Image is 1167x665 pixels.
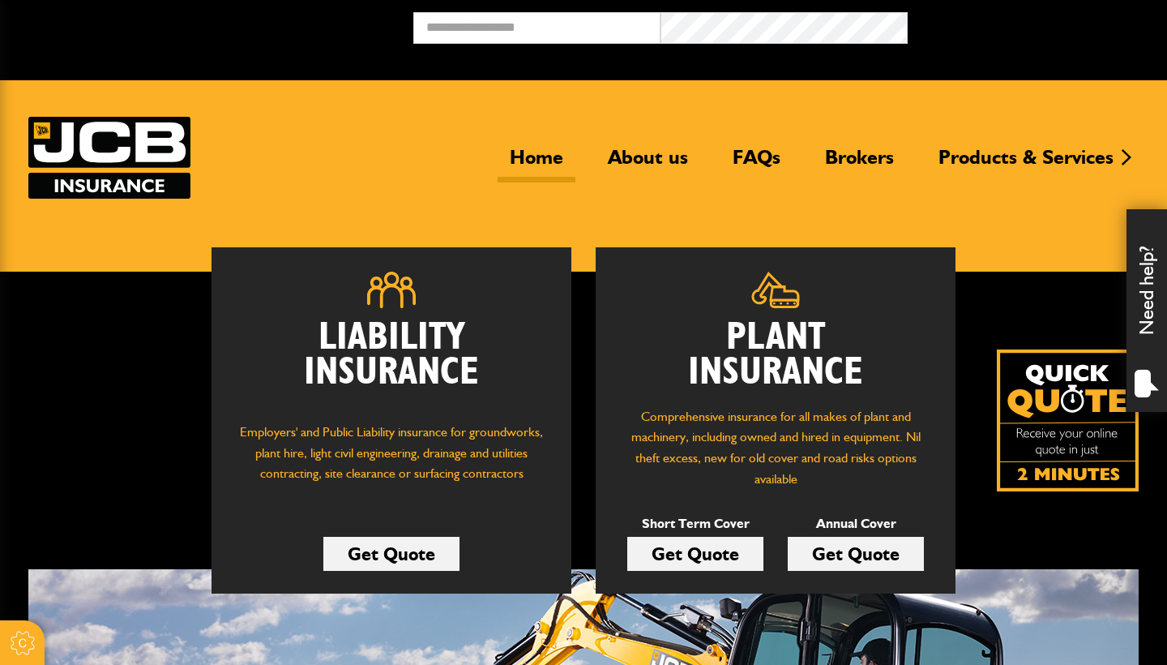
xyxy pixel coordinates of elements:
img: JCB Insurance Services logo [28,117,190,199]
p: Comprehensive insurance for all makes of plant and machinery, including owned and hired in equipm... [620,406,931,489]
h2: Liability Insurance [236,320,547,406]
img: Quick Quote [997,350,1139,491]
div: Need help? [1126,209,1167,412]
a: Products & Services [926,145,1126,182]
a: Home [498,145,575,182]
a: Brokers [813,145,906,182]
p: Employers' and Public Liability insurance for groundworks, plant hire, light civil engineering, d... [236,422,547,500]
a: Get your insurance quote isn just 2-minutes [997,350,1139,491]
p: Short Term Cover [627,513,763,534]
button: Broker Login [908,12,1155,37]
a: About us [596,145,700,182]
a: JCB Insurance Services [28,117,190,199]
p: Annual Cover [788,513,924,534]
a: Get Quote [323,537,460,571]
a: Get Quote [627,537,763,571]
h2: Plant Insurance [620,320,931,390]
a: FAQs [720,145,793,182]
a: Get Quote [788,537,924,571]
